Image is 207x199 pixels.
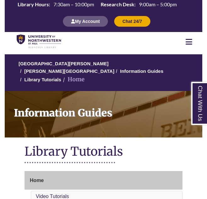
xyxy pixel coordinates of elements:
[24,77,61,82] a: Library Tutorials
[36,194,69,199] a: Video Tutorials
[114,19,150,24] a: Chat 24/7
[30,178,44,183] span: Home
[120,68,164,74] a: Information Guides
[25,144,182,160] h1: Library Tutorials
[139,1,177,7] span: 9:00am – 5:00pm
[63,19,108,24] a: My Account
[19,61,109,66] a: [GEOGRAPHIC_DATA][PERSON_NAME]
[53,1,94,7] span: 7:30am – 10:00pm
[63,16,108,27] button: My Account
[10,91,202,129] h1: Information Guides
[24,68,114,74] a: [PERSON_NAME][GEOGRAPHIC_DATA]
[17,35,61,49] img: UNWSP Library Logo
[15,1,179,9] a: Hours Today
[5,91,202,137] a: Information Guides
[61,75,85,84] li: Home
[114,16,150,27] button: Chat 24/7
[25,171,182,190] a: Home
[15,1,51,8] th: Library Hours:
[98,1,137,8] th: Research Desk:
